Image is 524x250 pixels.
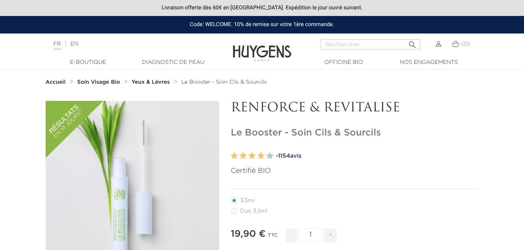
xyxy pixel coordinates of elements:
label: 3,5ml [231,197,264,204]
a: Officine Bio [305,58,383,67]
label: 5 [266,150,274,162]
input: Rechercher [321,39,420,49]
i:  [408,38,417,47]
label: 3 [249,150,256,162]
a: E-Boutique [49,58,127,67]
a: Le Booster - Soin Cils & Sourcils [181,79,266,85]
span: 19,90 € [231,229,266,239]
a: Accueil [46,79,67,85]
p: RENFORCE & REVITALISE [231,101,479,116]
img: Huygens [233,33,291,63]
input: Quantité [299,228,322,242]
strong: Soin Visage Bio [77,79,120,85]
label: Duo 3,5ml [231,208,277,214]
label: 2 [240,150,247,162]
h1: Le Booster - Soin Cils & Sourcils [231,127,479,139]
p: Certifié BIO [231,166,479,176]
a: EN [71,41,78,47]
div: TTC [268,227,278,248]
strong: Accueil [46,79,66,85]
span: - [286,229,297,242]
span: 1154 [278,153,290,159]
a: Yeux & Lèvres [131,79,172,85]
a: Soin Visage Bio [77,79,122,85]
a: Nos engagements [390,58,468,67]
label: 1 [231,150,238,162]
label: 4 [258,150,265,162]
button:  [405,37,419,48]
span: Le Booster - Soin Cils & Sourcils [181,79,266,85]
span: + [324,229,337,242]
div: | [50,39,213,49]
a: FR [53,41,61,49]
span: (0) [461,41,470,47]
a: -1154avis [276,150,479,162]
strong: Yeux & Lèvres [131,79,170,85]
a: Diagnostic de peau [134,58,212,67]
